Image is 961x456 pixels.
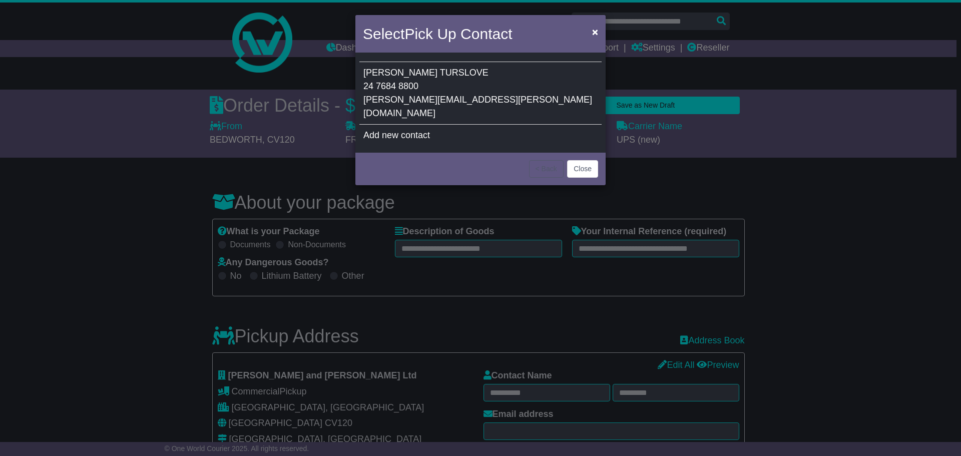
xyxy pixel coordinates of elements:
span: Pick Up [404,26,456,42]
span: Add new contact [363,130,430,140]
span: TURSLOVE [440,68,489,78]
h4: Select [363,23,512,45]
span: × [592,26,598,38]
button: < Back [529,160,564,178]
span: [PERSON_NAME] [363,68,437,78]
button: Close [567,160,598,178]
button: Close [587,22,603,42]
span: Contact [460,26,512,42]
span: 24 7684 8800 [363,81,418,91]
span: [PERSON_NAME][EMAIL_ADDRESS][PERSON_NAME][DOMAIN_NAME] [363,95,592,118]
